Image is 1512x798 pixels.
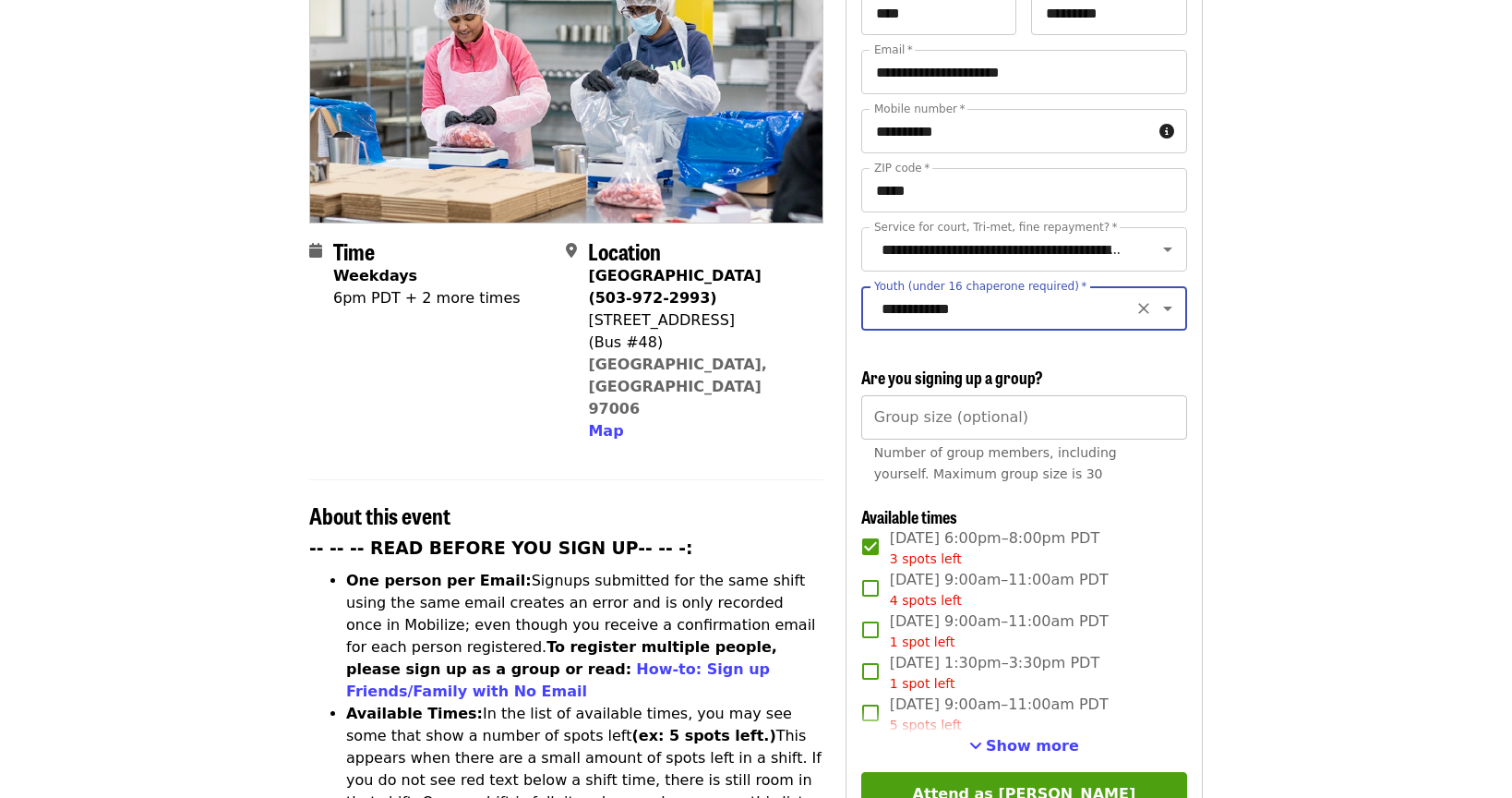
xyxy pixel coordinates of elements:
button: Open [1155,236,1181,262]
button: Map [588,420,623,442]
label: Youth (under 16 chaperone required) [874,281,1086,292]
span: [DATE] 9:00am–11:00am PDT [890,694,1109,735]
a: [GEOGRAPHIC_DATA], [GEOGRAPHIC_DATA] 97006 [588,356,767,417]
span: Are you signing up a group? [861,365,1043,389]
button: Open [1155,296,1181,321]
span: Number of group members, including yourself. Maximum group size is 30 [874,445,1117,481]
div: 6pm PDT + 2 more times [333,287,521,309]
button: Clear [1131,296,1157,321]
strong: Available Times: [346,705,483,722]
strong: (ex: 5 spots left.) [631,727,775,744]
div: (Bus #48) [588,332,808,354]
span: Map [588,422,623,440]
span: 4 spots left [890,593,962,608]
div: [STREET_ADDRESS] [588,309,808,332]
li: Signups submitted for the same shift using the same email creates an error and is only recorded o... [346,570,823,703]
a: How-to: Sign up Friends/Family with No Email [346,660,770,700]
i: calendar icon [309,242,322,260]
strong: -- -- -- READ BEFORE YOU SIGN UP-- -- -: [309,538,693,558]
span: Location [588,235,661,267]
label: Mobile number [874,103,965,115]
span: 3 spots left [890,551,962,566]
span: [DATE] 9:00am–11:00am PDT [890,611,1109,652]
strong: Weekdays [333,267,417,284]
label: Service for court, Tri-met, fine repayment? [874,222,1118,233]
span: 1 spot left [890,676,955,691]
i: map-marker-alt icon [566,242,577,260]
span: [DATE] 6:00pm–8:00pm PDT [890,527,1099,569]
span: 1 spot left [890,635,955,649]
i: circle-info icon [1159,123,1174,140]
span: [DATE] 1:30pm–3:30pm PDT [890,652,1099,694]
strong: [GEOGRAPHIC_DATA] (503-972-2993) [588,267,761,307]
strong: One person per Email: [346,572,532,589]
span: Show more [986,737,1079,755]
input: ZIP code [861,168,1187,212]
input: Mobile number [861,109,1152,153]
span: Time [333,235,375,267]
span: About this event [309,499,450,531]
span: [DATE] 9:00am–11:00am PDT [890,569,1109,611]
label: ZIP code [874,163,930,174]
label: Email [874,44,913,55]
strong: To register multiple people, please sign up as a group or read: [346,638,777,678]
input: [object Object] [861,395,1187,440]
input: Email [861,50,1187,94]
span: Available times [861,504,957,528]
span: 5 spots left [890,718,962,732]
button: See more timeslots [969,735,1079,757]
